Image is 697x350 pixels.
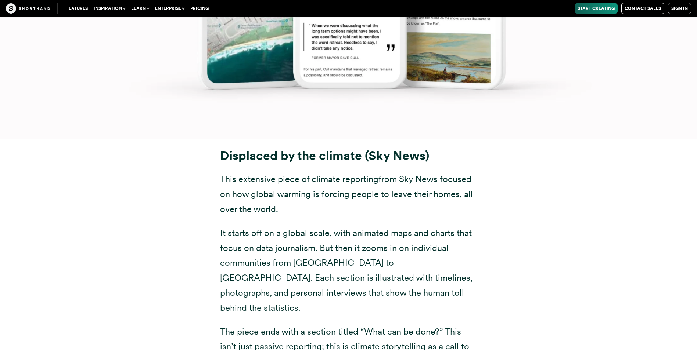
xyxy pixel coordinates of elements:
img: The Craft [6,3,50,14]
p: It starts off on a global scale, with animated maps and charts that focus on data journalism. But... [220,226,477,316]
a: Contact Sales [621,3,664,14]
a: Start Creating [575,3,618,14]
strong: Displaced by the climate (Sky News) [220,148,429,163]
p: from Sky News focused on how global warming is forcing people to leave their homes, all over the ... [220,172,477,216]
a: Sign in [668,3,691,14]
a: Pricing [187,3,212,14]
a: Features [63,3,91,14]
button: Enterprise [152,3,187,14]
button: Learn [128,3,152,14]
button: Inspiration [91,3,128,14]
a: This extensive piece of climate reporting [220,174,378,184]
